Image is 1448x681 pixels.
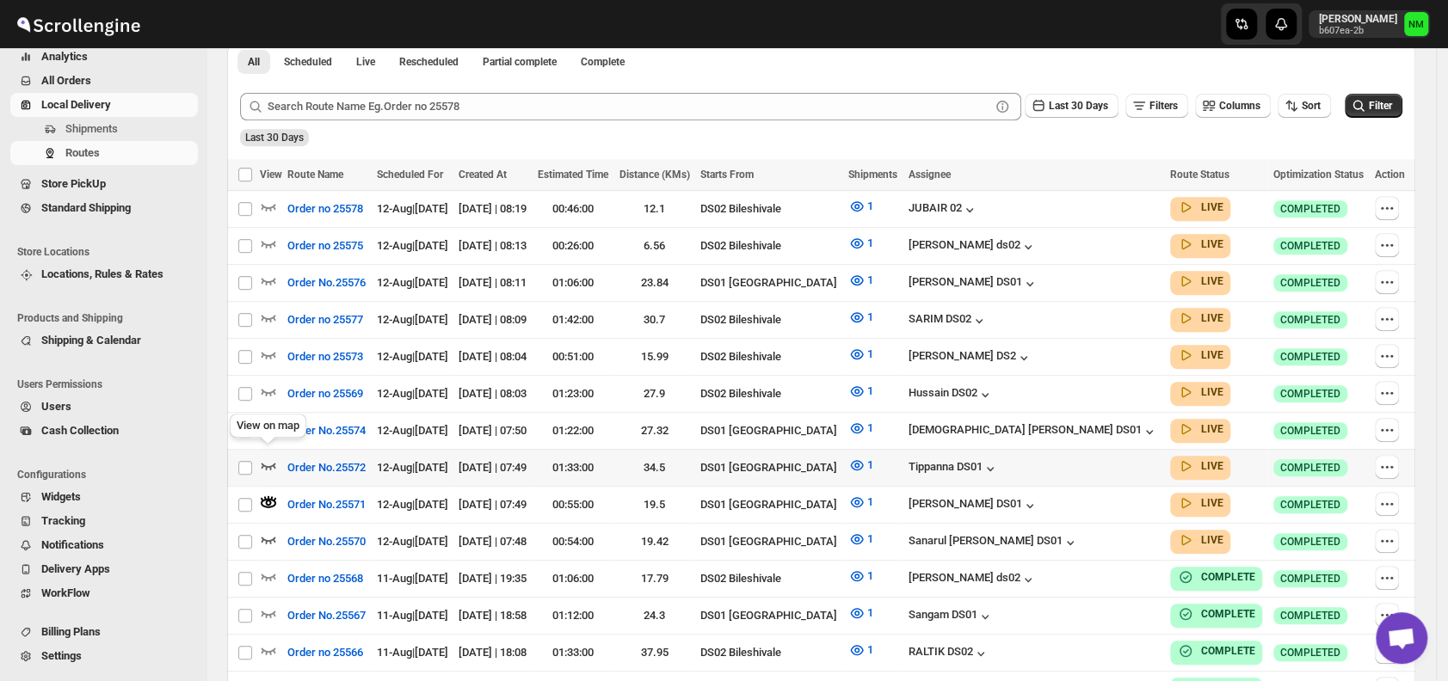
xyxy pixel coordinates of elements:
div: DS01 [GEOGRAPHIC_DATA] [700,533,838,550]
span: Order no 25575 [287,237,363,255]
button: LIVE [1177,457,1223,475]
span: 1 [867,384,873,397]
span: COMPLETED [1280,535,1340,549]
div: 19.5 [619,496,690,513]
span: 12-Aug | [DATE] [377,498,448,511]
span: 12-Aug | [DATE] [377,239,448,252]
span: Estimated Time [538,169,608,181]
p: b607ea-2b [1319,26,1397,36]
button: Sangam DS01 [908,608,994,625]
span: 12-Aug | [DATE] [377,350,448,363]
div: Tippanna DS01 [908,460,999,477]
span: COMPLETED [1280,387,1340,401]
button: LIVE [1177,273,1223,290]
span: Sort [1302,100,1321,112]
button: [PERSON_NAME] DS01 [908,497,1038,514]
span: COMPLETED [1280,609,1340,623]
div: [DATE] | 08:13 [459,237,527,255]
button: Widgets [10,485,198,509]
button: Order no 25566 [277,639,373,666]
button: LIVE [1177,383,1223,401]
button: Sort [1278,94,1331,118]
button: COMPLETE [1177,605,1255,623]
span: Scheduled [284,55,332,69]
div: DS02 Bileshivale [700,385,838,402]
span: COMPLETED [1280,313,1340,327]
span: 11-Aug | [DATE] [377,646,448,659]
span: Rescheduled [399,55,459,69]
button: 1 [838,304,884,331]
span: COMPLETED [1280,350,1340,364]
div: [DATE] | 08:03 [459,385,527,402]
span: Order No.25574 [287,422,366,439]
span: Optimization Status [1273,169,1364,181]
span: Order no 25577 [287,311,363,328]
div: DS01 [GEOGRAPHIC_DATA] [700,607,838,624]
span: Action [1375,169,1405,181]
span: Order No.25571 [287,496,366,513]
div: [DATE] | 18:08 [459,644,527,661]
div: 23.84 [619,274,690,291]
span: 12-Aug | [DATE] [377,535,448,548]
span: 1 [867,643,873,656]
button: RALTIK DS02 [908,645,989,662]
button: 1 [838,193,884,220]
div: 01:06:00 [538,274,609,291]
div: 12.1 [619,200,690,218]
span: Configurations [17,468,198,482]
span: Complete [581,55,625,69]
span: Shipments [848,169,897,181]
button: Notifications [10,533,198,557]
b: LIVE [1201,349,1223,361]
button: 1 [838,599,884,627]
button: Order no 25569 [277,380,373,408]
b: COMPLETE [1201,608,1255,620]
button: JUBAIR 02 [908,201,978,218]
button: 1 [838,562,884,590]
span: Live [356,55,375,69]
span: WorkFlow [41,586,90,599]
b: LIVE [1201,423,1223,435]
span: Routes [65,146,100,159]
button: 1 [838,488,884,516]
button: Locations, Rules & Rates [10,262,198,286]
span: Users [41,400,71,413]
button: 1 [838,525,884,553]
span: Order No.25567 [287,607,366,624]
button: [PERSON_NAME] ds02 [908,571,1037,588]
span: Route Name [287,169,343,181]
button: COMPLETE [1177,642,1255,660]
span: Order no 25578 [287,200,363,218]
span: 1 [867,199,873,212]
span: 11-Aug | [DATE] [377,609,448,622]
div: DS02 Bileshivale [700,311,838,328]
button: Filters [1125,94,1188,118]
div: 01:06:00 [538,570,609,587]
button: Order No.25570 [277,528,376,555]
div: SARIM DS02 [908,312,988,329]
button: COMPLETE [1177,568,1255,586]
button: [PERSON_NAME] ds02 [908,238,1037,255]
span: Route Status [1170,169,1229,181]
button: Order No.25574 [277,417,376,445]
div: DS02 Bileshivale [700,644,838,661]
button: Order no 25573 [277,343,373,371]
div: 00:46:00 [538,200,609,218]
span: Starts From [700,169,754,181]
span: Columns [1219,100,1260,112]
b: LIVE [1201,312,1223,324]
button: Hussain DS02 [908,386,994,403]
span: 1 [867,569,873,582]
div: DS02 Bileshivale [700,348,838,365]
div: DS01 [GEOGRAPHIC_DATA] [700,422,838,439]
span: Order no 25566 [287,644,363,661]
button: [DEMOGRAPHIC_DATA] [PERSON_NAME] DS01 [908,423,1158,440]
input: Search Route Name Eg.Order no 25578 [268,93,990,120]
div: 01:12:00 [538,607,609,624]
button: Users [10,395,198,419]
div: [DATE] | 07:50 [459,422,527,439]
button: Shipping & Calendar [10,328,198,353]
button: LIVE [1177,310,1223,327]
